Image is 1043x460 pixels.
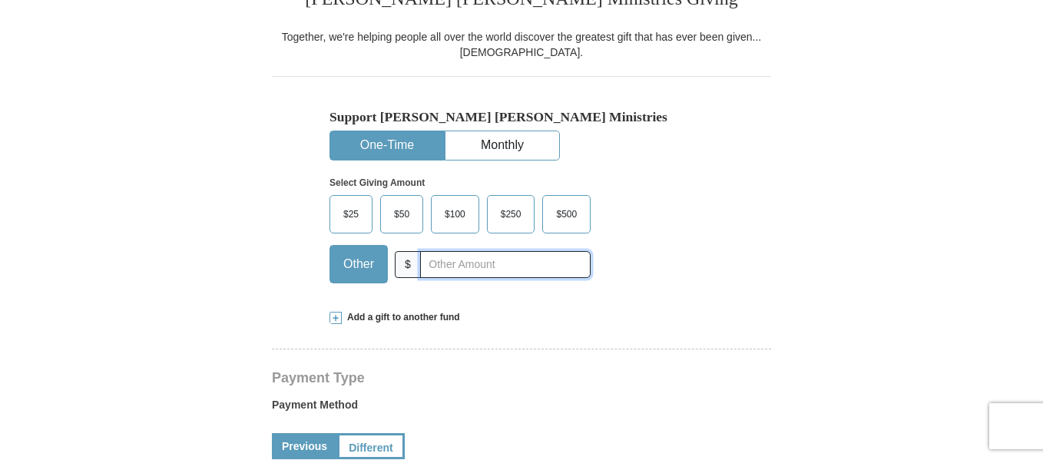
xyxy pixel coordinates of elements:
[395,251,421,278] span: $
[342,311,460,324] span: Add a gift to another fund
[272,433,337,459] a: Previous
[336,203,366,226] span: $25
[493,203,529,226] span: $250
[272,372,771,384] h4: Payment Type
[330,131,444,160] button: One-Time
[272,397,771,420] label: Payment Method
[272,29,771,60] div: Together, we're helping people all over the world discover the greatest gift that has ever been g...
[445,131,559,160] button: Monthly
[548,203,584,226] span: $500
[337,433,405,459] a: Different
[336,253,382,276] span: Other
[329,177,425,188] strong: Select Giving Amount
[420,251,591,278] input: Other Amount
[437,203,473,226] span: $100
[386,203,417,226] span: $50
[329,109,714,125] h5: Support [PERSON_NAME] [PERSON_NAME] Ministries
